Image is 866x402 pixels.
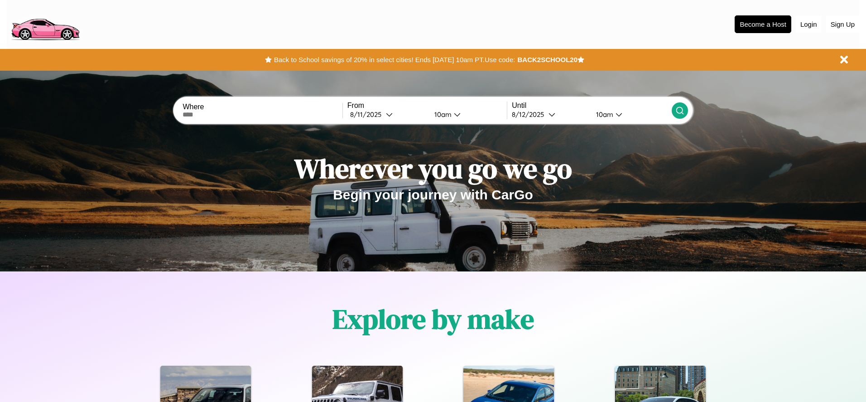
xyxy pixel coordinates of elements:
label: From [347,102,507,110]
div: 10am [592,110,616,119]
label: Until [512,102,671,110]
button: Sign Up [826,16,859,33]
b: BACK2SCHOOL20 [517,56,577,63]
div: 10am [430,110,454,119]
button: 10am [427,110,507,119]
div: 8 / 11 / 2025 [350,110,386,119]
h1: Explore by make [332,300,534,338]
div: 8 / 12 / 2025 [512,110,548,119]
button: 10am [589,110,671,119]
button: Login [796,16,822,33]
label: Where [183,103,342,111]
button: Back to School savings of 20% in select cities! Ends [DATE] 10am PT.Use code: [272,53,517,66]
button: 8/11/2025 [347,110,427,119]
img: logo [7,5,83,43]
button: Become a Host [735,15,791,33]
